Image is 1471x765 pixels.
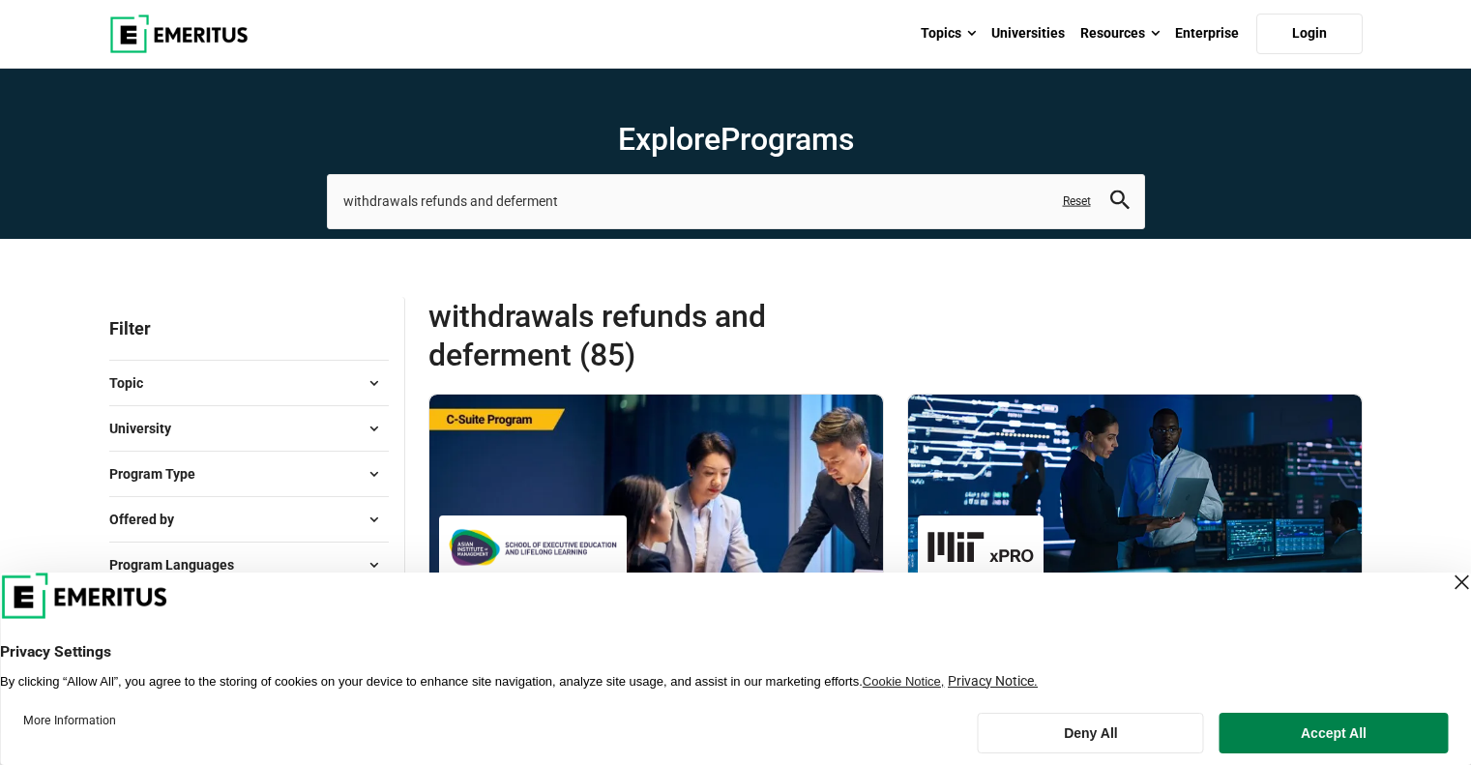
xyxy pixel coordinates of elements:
a: search [1110,195,1130,214]
button: Program Type [109,459,389,488]
img: Chief Data and Information Technology Officer (CDIO) Program | Online Leadership Course [429,395,883,588]
span: Offered by [109,509,190,530]
button: Program Languages [109,550,389,579]
span: University [109,418,187,439]
span: Programs [721,121,854,158]
h1: Explore [327,120,1145,159]
span: Program Languages [109,554,250,575]
button: Offered by [109,505,389,534]
a: Login [1256,14,1363,54]
button: Topic [109,368,389,397]
img: The Asian Institute of Management [449,525,617,569]
button: search [1110,191,1130,213]
button: University [109,414,389,443]
span: withdrawals refunds and deferment (85) [428,297,896,374]
a: Reset search [1063,193,1091,210]
a: Leadership Course by The Asian Institute of Management - December 20, 2025 The Asian Institute of... [429,395,883,734]
a: AI and Machine Learning Course by MIT xPRO - November 13, 2025 MIT xPRO MIT xPRO AI Strategy and ... [908,395,1362,734]
span: Program Type [109,463,211,485]
p: Filter [109,297,389,360]
input: search-page [327,174,1145,228]
img: MIT xPRO [927,525,1034,569]
span: Topic [109,372,159,394]
img: AI Strategy and Leadership Program: Thriving in the New World of AI | Online AI and Machine Learn... [908,395,1362,588]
